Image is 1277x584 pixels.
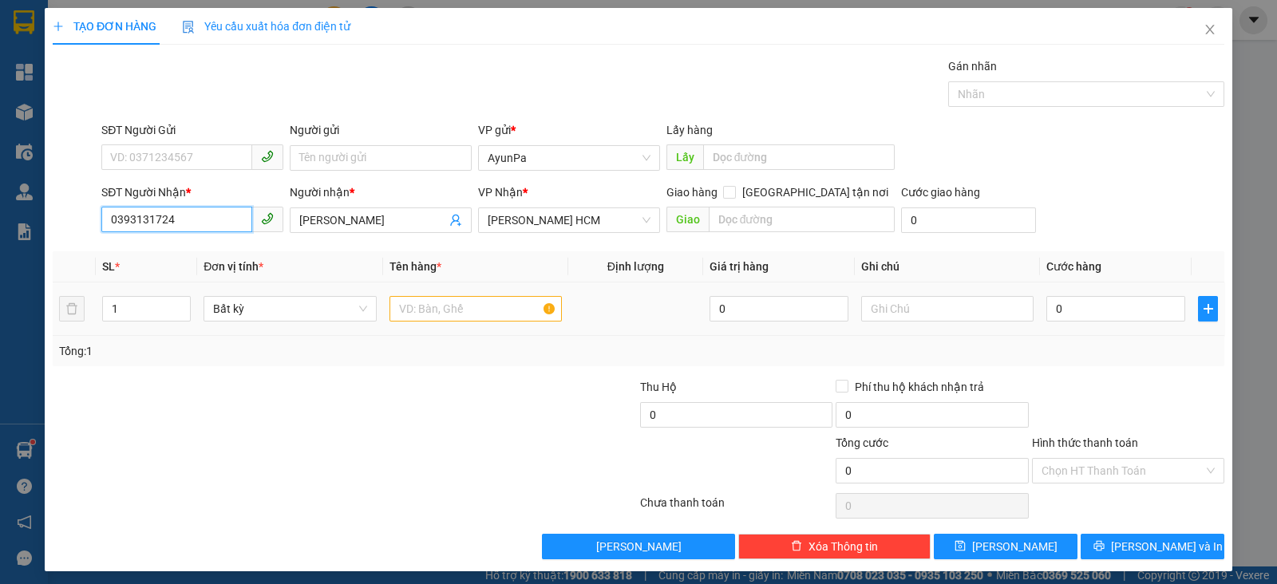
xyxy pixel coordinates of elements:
input: Dọc đường [703,144,895,170]
span: TẠO ĐƠN HÀNG [53,20,156,33]
span: Trần Phú HCM [488,208,650,232]
button: Close [1188,8,1232,53]
div: Chưa thanh toán [638,494,834,522]
div: SĐT Người Nhận [101,183,283,201]
span: [GEOGRAPHIC_DATA] tận nơi [736,183,895,201]
img: icon [182,21,195,34]
label: Gán nhãn [948,60,997,73]
span: phone [261,212,274,225]
button: plus [1198,296,1218,322]
label: Hình thức thanh toán [1032,436,1138,449]
label: Cước giao hàng [901,186,980,199]
input: Dọc đường [709,207,895,232]
span: phone [261,150,274,163]
span: delete [791,540,802,553]
th: Ghi chú [855,251,1040,282]
input: Cước giao hàng [901,207,1036,233]
input: 0 [710,296,848,322]
span: [PERSON_NAME] [596,538,682,555]
span: SL [102,260,115,273]
span: Thu Hộ [640,381,677,393]
span: Giá trị hàng [710,260,769,273]
span: save [955,540,966,553]
div: Người gửi [290,121,472,139]
span: Giao hàng [666,186,718,199]
button: deleteXóa Thông tin [738,534,931,559]
span: Phí thu hộ khách nhận trả [848,378,990,396]
span: Lấy hàng [666,124,713,136]
button: save[PERSON_NAME] [934,534,1077,559]
span: close [1204,23,1216,36]
span: Bất kỳ [213,297,366,321]
span: Yêu cầu xuất hóa đơn điện tử [182,20,350,33]
span: Định lượng [607,260,664,273]
span: VP Nhận [478,186,523,199]
span: Đơn vị tính [204,260,263,273]
button: [PERSON_NAME] [542,534,734,559]
span: user-add [449,214,462,227]
div: Tổng: 1 [59,342,494,360]
span: printer [1093,540,1105,553]
span: AyunPa [488,146,650,170]
div: Người nhận [290,183,472,201]
button: delete [59,296,85,322]
input: Ghi Chú [861,296,1034,322]
button: printer[PERSON_NAME] và In [1081,534,1224,559]
span: Lấy [666,144,703,170]
span: Tên hàng [389,260,441,273]
span: [PERSON_NAME] và In [1111,538,1223,555]
span: Tổng cước [836,436,888,449]
input: VD: Bàn, Ghế [389,296,562,322]
div: VP gửi [478,121,660,139]
span: [PERSON_NAME] [972,538,1058,555]
div: SĐT Người Gửi [101,121,283,139]
span: Cước hàng [1046,260,1101,273]
span: Giao [666,207,709,232]
span: plus [1199,302,1217,315]
span: plus [53,21,64,32]
span: Xóa Thông tin [809,538,878,555]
